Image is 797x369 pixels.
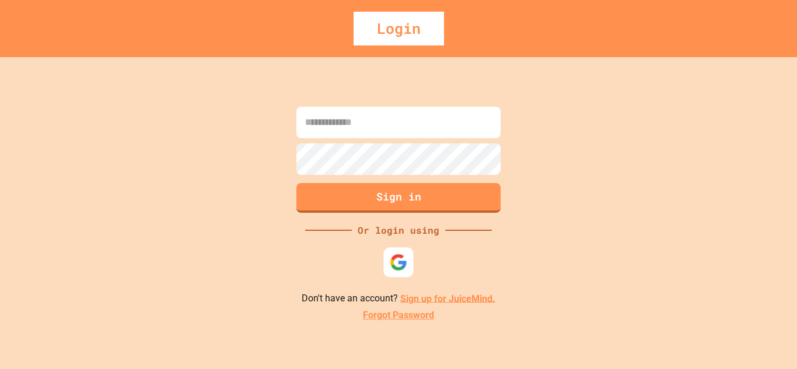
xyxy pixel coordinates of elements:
div: Login [354,12,444,45]
p: Don't have an account? [302,291,495,306]
div: Or login using [352,223,445,237]
a: Sign up for JuiceMind. [400,293,495,304]
button: Sign in [296,183,501,213]
a: Forgot Password [363,308,434,322]
img: google-icon.svg [390,253,408,271]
